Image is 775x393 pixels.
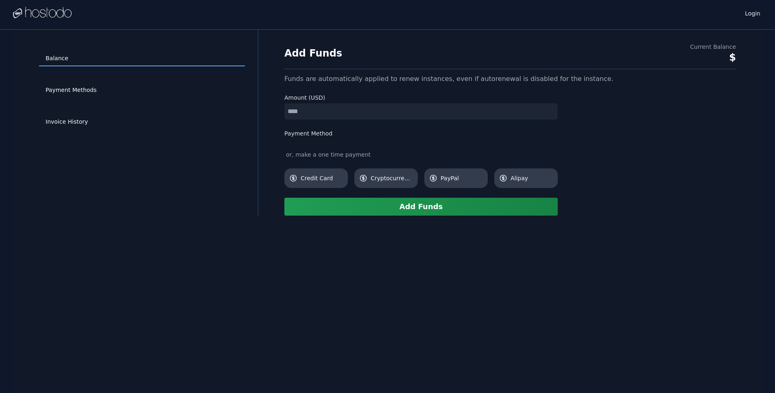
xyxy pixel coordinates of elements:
[284,198,558,216] button: Add Funds
[39,114,245,130] a: Invoice History
[690,43,736,51] div: Current Balance
[301,174,343,182] span: Credit Card
[39,51,245,66] a: Balance
[371,174,413,182] span: Cryptocurrency
[39,83,245,98] a: Payment Methods
[441,174,483,182] span: PayPal
[284,74,736,84] div: Funds are automatically applied to renew instances, even if autorenewal is disabled for the insta...
[690,51,736,64] div: $
[743,8,762,17] a: Login
[511,174,553,182] span: Alipay
[284,47,342,60] h1: Add Funds
[284,151,558,159] div: or, make a one time payment
[284,94,558,102] label: Amount (USD)
[284,129,558,138] label: Payment Method
[13,7,72,19] img: Logo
